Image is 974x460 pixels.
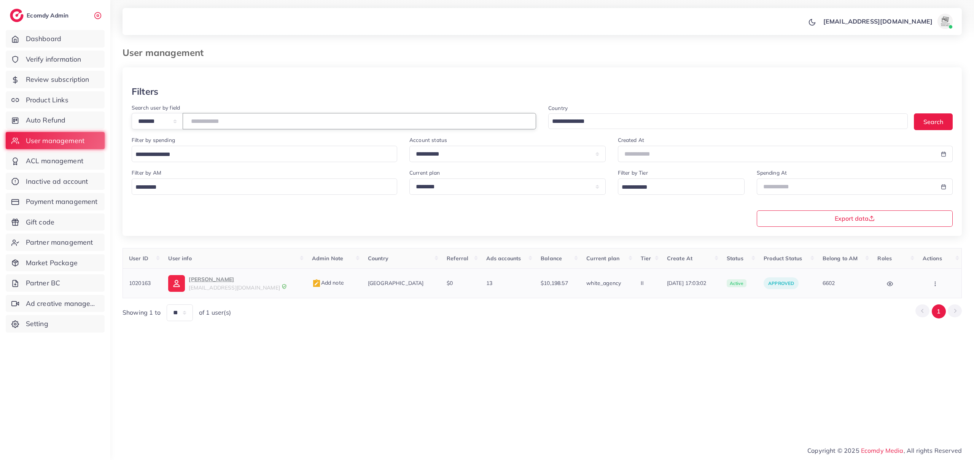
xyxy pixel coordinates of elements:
h3: Filters [132,86,158,97]
div: Search for option [618,178,745,195]
span: User info [168,255,191,262]
span: Actions [923,255,942,262]
span: User management [26,136,84,146]
a: Product Links [6,91,105,109]
a: Auto Refund [6,111,105,129]
span: Roles [877,255,892,262]
span: 1020163 [129,280,151,287]
h2: Ecomdy Admin [27,12,70,19]
a: Dashboard [6,30,105,48]
span: II [641,280,644,287]
span: 13 [486,280,492,287]
span: Referral [447,255,468,262]
span: Market Package [26,258,78,268]
span: Tier [641,255,651,262]
span: $0 [447,280,453,287]
a: Ad creative management [6,295,105,312]
label: Account status [409,136,447,144]
a: Review subscription [6,71,105,88]
span: Ads accounts [486,255,521,262]
span: Dashboard [26,34,61,44]
span: approved [768,280,794,286]
img: ic-user-info.36bf1079.svg [168,275,185,292]
span: Verify information [26,54,81,64]
label: Filter by AM [132,169,161,177]
img: 9CAL8B2pu8EFxCJHYAAAAldEVYdGRhdGU6Y3JlYXRlADIwMjItMTItMDlUMDQ6NTg6MzkrMDA6MDBXSlgLAAAAJXRFWHRkYXR... [282,284,287,289]
span: [DATE] 17:03:02 [667,279,715,287]
span: ACL management [26,156,83,166]
a: User management [6,132,105,150]
span: , All rights Reserved [904,446,962,455]
span: Gift code [26,217,54,227]
span: Export data [835,215,875,221]
span: Partner BC [26,278,60,288]
span: User ID [129,255,148,262]
a: Gift code [6,213,105,231]
a: Verify information [6,51,105,68]
div: Search for option [548,113,908,129]
span: Product Status [764,255,802,262]
button: Export data [757,210,953,227]
label: Filter by spending [132,136,175,144]
h3: User management [123,47,210,58]
span: Belong to AM [823,255,858,262]
input: Search for option [133,181,387,193]
a: [EMAIL_ADDRESS][DOMAIN_NAME]avatar [819,14,956,29]
span: Create At [667,255,692,262]
span: Ad creative management [26,299,99,309]
a: Partner management [6,234,105,251]
span: Auto Refund [26,115,66,125]
a: [PERSON_NAME][EMAIL_ADDRESS][DOMAIN_NAME] [168,275,299,291]
label: Filter by Tier [618,169,648,177]
span: Showing 1 to [123,308,161,317]
input: Search for option [549,116,898,127]
span: of 1 user(s) [199,308,231,317]
a: Setting [6,315,105,333]
span: [EMAIL_ADDRESS][DOMAIN_NAME] [189,284,280,291]
p: [EMAIL_ADDRESS][DOMAIN_NAME] [823,17,933,26]
label: Created At [618,136,645,144]
span: Current plan [586,255,619,262]
img: logo [10,9,24,22]
span: [GEOGRAPHIC_DATA] [368,280,424,287]
p: [PERSON_NAME] [189,275,280,284]
label: Spending At [757,169,787,177]
a: ACL management [6,152,105,170]
a: Inactive ad account [6,173,105,190]
img: admin_note.cdd0b510.svg [312,279,321,288]
label: Current plan [409,169,440,177]
input: Search for option [133,149,387,161]
label: Search user by field [132,104,180,111]
a: Payment management [6,193,105,210]
a: Market Package [6,254,105,272]
button: Go to page 1 [932,304,946,318]
ul: Pagination [915,304,962,318]
span: Partner management [26,237,93,247]
span: Country [368,255,388,262]
span: Product Links [26,95,68,105]
span: Balance [541,255,562,262]
a: logoEcomdy Admin [10,9,70,22]
span: $10,198.57 [541,280,568,287]
a: Ecomdy Media [861,447,904,454]
span: active [727,279,746,288]
span: white_agency [586,280,621,287]
span: Copyright © 2025 [807,446,962,455]
div: Search for option [132,146,397,162]
span: Status [727,255,743,262]
span: Admin Note [312,255,344,262]
span: Review subscription [26,75,89,84]
div: Search for option [132,178,397,195]
span: 6602 [823,280,835,287]
input: Search for option [619,181,735,193]
span: Payment management [26,197,98,207]
label: Country [548,104,568,112]
a: Partner BC [6,274,105,292]
button: Search [914,113,953,130]
span: Inactive ad account [26,177,88,186]
span: Add note [312,279,344,286]
span: Setting [26,319,48,329]
img: avatar [937,14,953,29]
